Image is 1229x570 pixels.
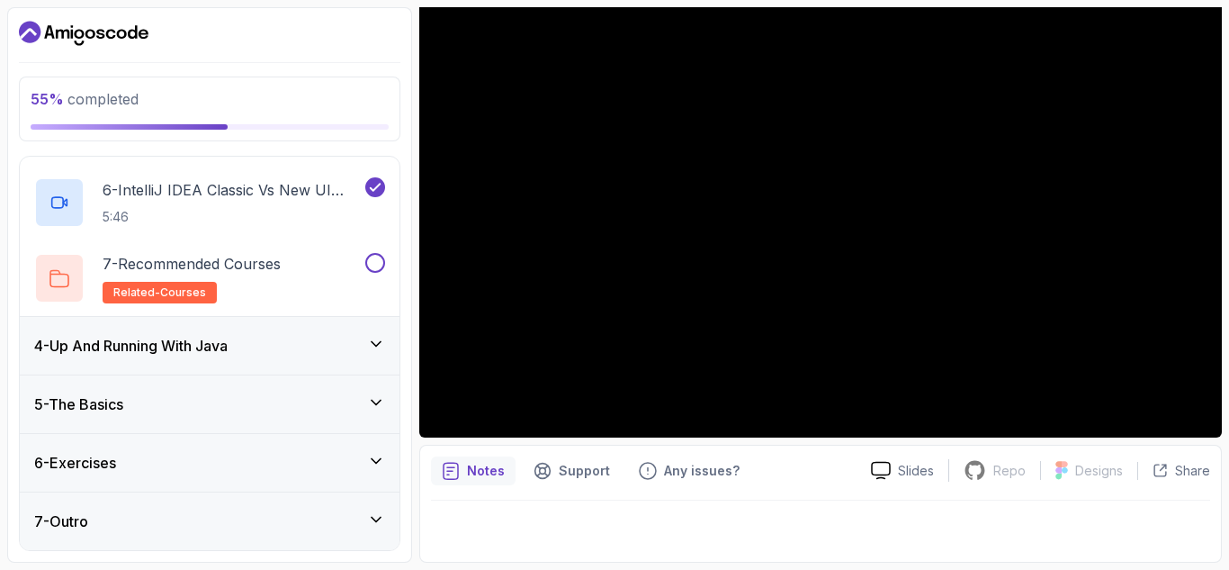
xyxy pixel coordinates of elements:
h3: 5 - The Basics [34,394,123,415]
button: 5-The Basics [20,375,399,433]
p: Designs [1075,462,1123,480]
button: Support button [523,457,621,485]
h3: 4 - Up And Running With Java [34,335,228,357]
button: 7-Outro [20,493,399,550]
p: 5:46 [103,208,362,226]
button: 6-IntelliJ IDEA Classic Vs New UI (User Interface)5:46 [34,177,385,228]
h3: 6 - Exercises [34,452,116,474]
p: Share [1175,462,1210,480]
button: Feedback button [628,457,750,485]
p: Slides [898,462,934,480]
span: completed [31,90,139,108]
h3: 7 - Outro [34,511,88,532]
p: Any issues? [664,462,740,480]
span: related-courses [113,285,206,300]
button: 6-Exercises [20,434,399,492]
p: 6 - IntelliJ IDEA Classic Vs New UI (User Interface) [103,179,362,201]
p: Notes [467,462,505,480]
span: 55 % [31,90,64,108]
p: Support [559,462,610,480]
a: Slides [857,461,948,480]
button: Share [1137,462,1210,480]
p: 7 - Recommended Courses [103,253,281,275]
button: 4-Up And Running With Java [20,317,399,375]
button: notes button [431,457,516,485]
a: Dashboard [19,19,148,48]
button: 7-Recommended Coursesrelated-courses [34,253,385,303]
p: Repo [993,462,1026,480]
